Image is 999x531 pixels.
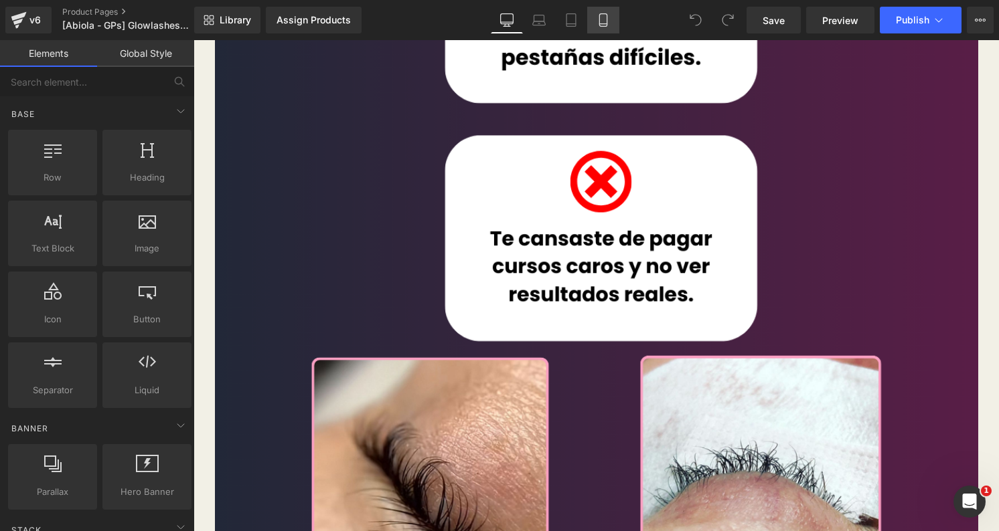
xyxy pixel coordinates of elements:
[967,7,994,33] button: More
[896,15,929,25] span: Publish
[12,383,93,397] span: Separator
[10,108,36,120] span: Base
[523,7,555,33] a: Laptop
[682,7,709,33] button: Undo
[106,241,187,255] span: Image
[5,7,52,33] a: v6
[27,11,44,29] div: v6
[714,7,741,33] button: Redo
[491,7,523,33] a: Desktop
[763,13,785,27] span: Save
[806,7,874,33] a: Preview
[12,241,93,255] span: Text Block
[62,20,191,31] span: [Abiola - GPs] Glowlashesdigital
[97,40,194,67] a: Global Style
[62,7,216,17] a: Product Pages
[587,7,619,33] a: Mobile
[194,7,260,33] a: New Library
[106,485,187,499] span: Hero Banner
[981,486,992,496] span: 1
[953,486,986,518] iframe: Intercom live chat
[277,15,351,25] div: Assign Products
[220,14,251,26] span: Library
[12,171,93,185] span: Row
[106,383,187,397] span: Liquid
[106,171,187,185] span: Heading
[12,312,93,326] span: Icon
[822,13,858,27] span: Preview
[106,312,187,326] span: Button
[12,485,93,499] span: Parallax
[555,7,587,33] a: Tablet
[10,422,50,435] span: Banner
[880,7,962,33] button: Publish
